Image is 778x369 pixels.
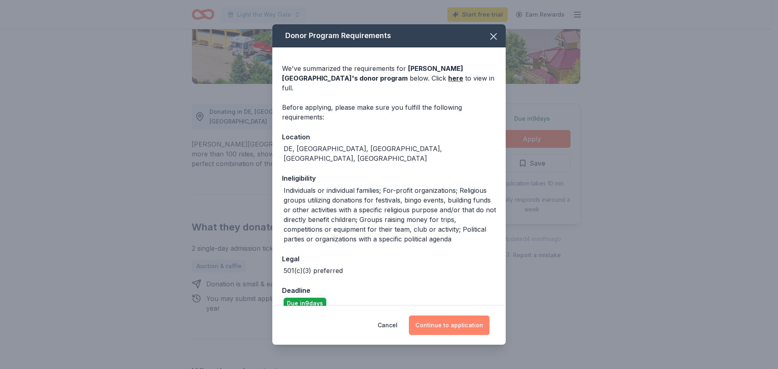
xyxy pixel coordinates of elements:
button: Cancel [378,316,398,335]
div: Location [282,132,496,142]
div: Ineligibility [282,173,496,183]
a: here [448,73,463,83]
div: Legal [282,254,496,264]
div: Individuals or individual families; For-profit organizations; Religious groups utilizing donation... [284,186,496,244]
button: Continue to application [409,316,489,335]
div: Donor Program Requirements [272,24,506,47]
div: Due in 9 days [284,298,326,309]
div: DE, [GEOGRAPHIC_DATA], [GEOGRAPHIC_DATA], [GEOGRAPHIC_DATA], [GEOGRAPHIC_DATA] [284,144,496,163]
div: Before applying, please make sure you fulfill the following requirements: [282,102,496,122]
div: 501(c)(3) preferred [284,266,343,275]
div: We've summarized the requirements for below. Click to view in full. [282,64,496,93]
div: Deadline [282,285,496,296]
